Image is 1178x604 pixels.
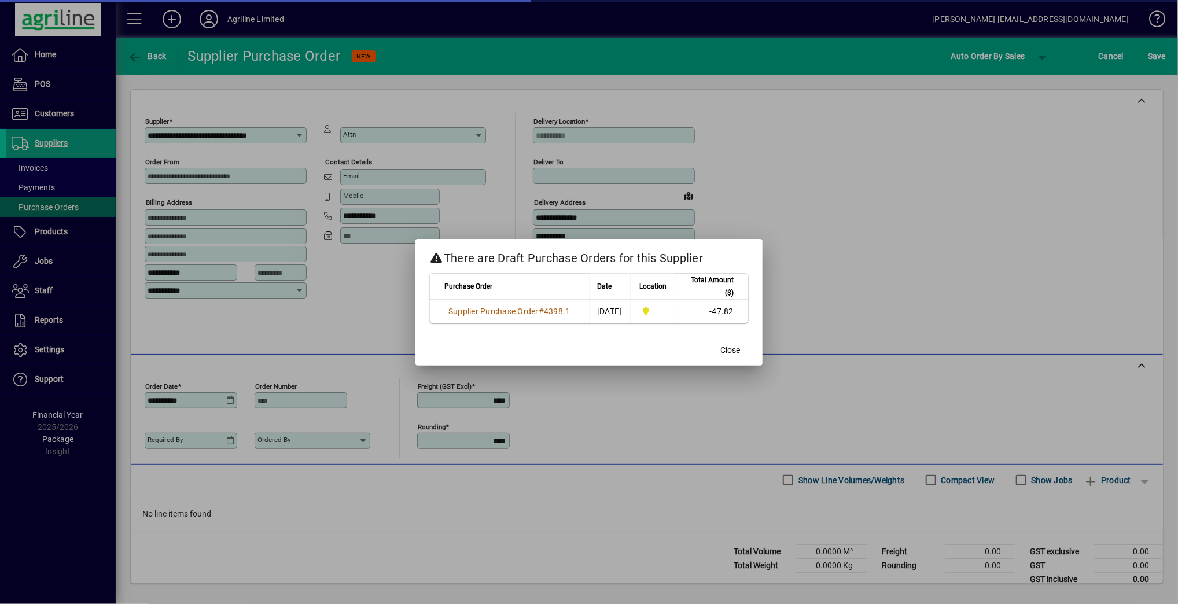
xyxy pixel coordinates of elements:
td: -47.82 [675,300,748,323]
h2: There are Draft Purchase Orders for this Supplier [415,239,763,272]
span: Close [720,344,740,356]
span: Date [597,280,612,293]
span: Dargaville [638,305,668,318]
span: Total Amount ($) [682,274,734,299]
button: Close [712,340,749,361]
span: Location [639,280,667,293]
span: # [539,307,544,316]
span: 4398.1 [544,307,570,316]
td: [DATE] [590,300,631,323]
span: Purchase Order [444,280,492,293]
span: Supplier Purchase Order [448,307,539,316]
a: Supplier Purchase Order#4398.1 [444,305,575,318]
